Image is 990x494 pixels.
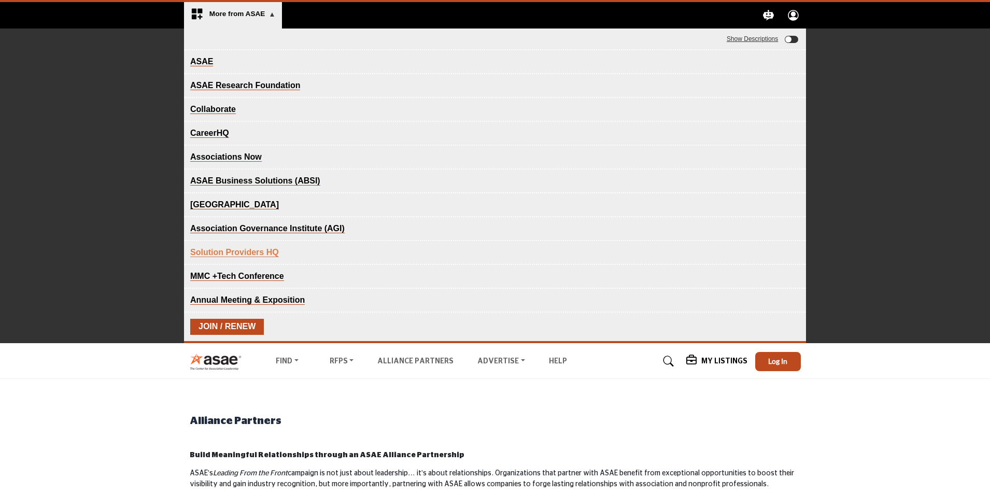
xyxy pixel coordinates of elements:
div: More from ASAE [184,2,282,29]
a: Associations Now - opens in new tab [190,152,262,162]
p: ASAE’s campaign is not just about leadership… it’s about relationships. Organizations that partne... [190,468,801,490]
a: ASAE Academy - opens in new tab [190,200,279,209]
strong: Build Meaningful Relationships through an ASAE Alliance Partnership [190,451,464,459]
em: Leading From the Front [213,470,288,477]
a: CareerHQ - opens in new tab [190,129,229,138]
a: ASAE Business Solutions (ABSI) - opens in new tab [190,176,320,186]
h2: Alliance Partners [190,413,801,429]
div: My Listings [686,355,747,368]
span: Log In [768,357,787,365]
span: More from ASAE [209,10,276,18]
a: ASAE Research Foundation - opens in new tab [190,81,300,90]
a: Annual Meeting & Exposition - opens in new tab [190,295,305,305]
button: Log In [755,352,801,371]
a: Search [653,353,681,370]
a: ASAE - opens in new tab [190,57,213,66]
a: Associations Governance Institute (AGI) - opens in new tab [190,224,345,233]
a: Show or Hide Link Descriptions [727,35,778,43]
a: Advertise [470,354,532,369]
img: Site Logo [190,353,247,370]
a: Alliance Partners [377,358,454,365]
a: Find [268,354,306,369]
a: Join / Renew - opens in new tab [190,319,264,334]
a: Collaborate - opens in new tab [190,105,236,114]
a: MMC +Tech Conference - opens in new tab [190,272,284,281]
a: RFPs [322,354,361,369]
a: Solution Providers HQ - opens in new tab [190,248,279,257]
h5: My Listings [701,357,747,366]
a: Help [549,358,567,365]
